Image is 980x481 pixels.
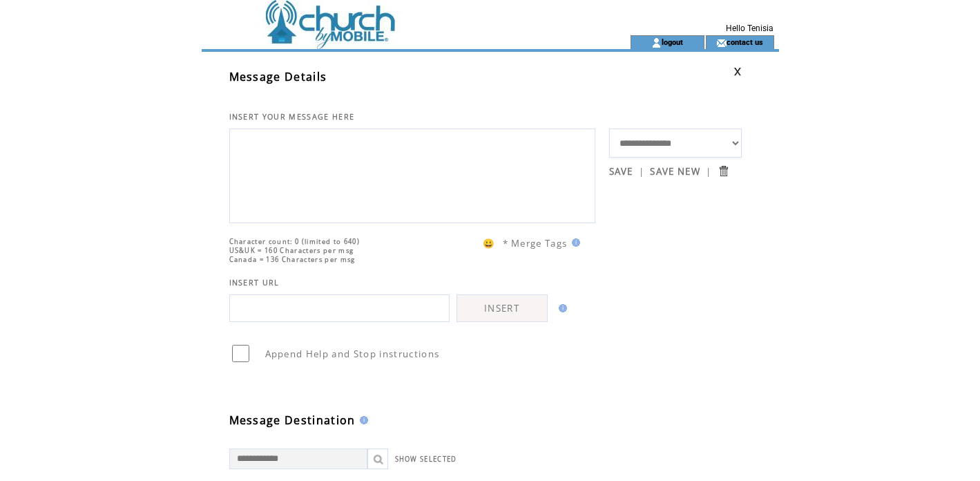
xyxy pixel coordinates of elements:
span: | [706,165,711,178]
span: Canada = 136 Characters per msg [229,255,356,264]
img: help.gif [356,416,368,424]
span: Hello Tenisia [726,23,774,33]
span: Message Details [229,69,327,84]
a: SHOW SELECTED [395,455,457,464]
span: Character count: 0 (limited to 640) [229,237,361,246]
span: 😀 [483,237,495,249]
img: account_icon.gif [651,37,662,48]
span: Append Help and Stop instructions [265,348,440,360]
a: SAVE [609,165,633,178]
input: Submit [717,164,730,178]
a: INSERT [457,294,548,322]
span: INSERT YOUR MESSAGE HERE [229,112,355,122]
a: contact us [727,37,763,46]
span: INSERT URL [229,278,280,287]
img: contact_us_icon.gif [716,37,727,48]
span: Message Destination [229,413,356,428]
a: SAVE NEW [650,165,700,178]
span: | [639,165,644,178]
img: help.gif [568,238,580,247]
span: * Merge Tags [503,237,568,249]
span: US&UK = 160 Characters per msg [229,246,354,255]
img: help.gif [555,304,567,312]
a: logout [662,37,683,46]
